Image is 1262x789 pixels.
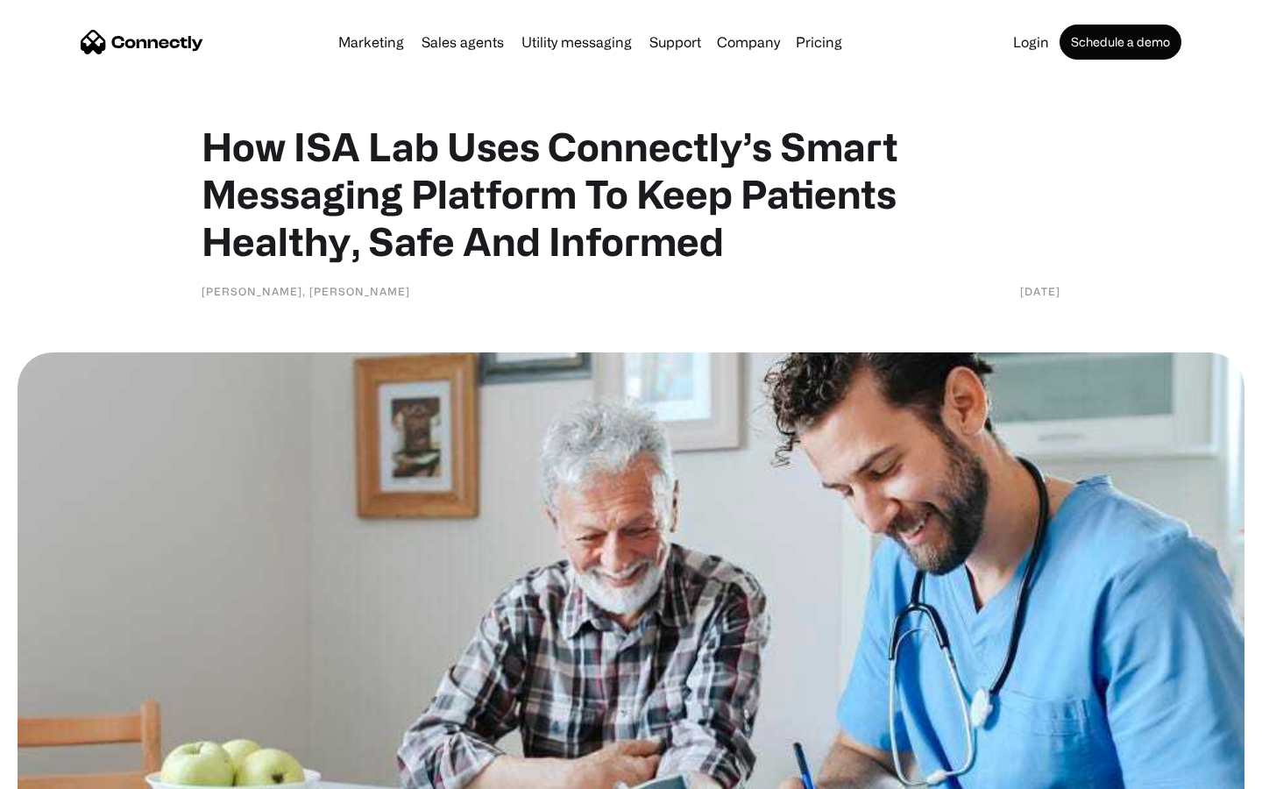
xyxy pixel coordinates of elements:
[1060,25,1181,60] a: Schedule a demo
[1020,282,1060,300] div: [DATE]
[717,30,780,54] div: Company
[18,758,105,783] aside: Language selected: English
[1006,35,1056,49] a: Login
[331,35,411,49] a: Marketing
[642,35,708,49] a: Support
[789,35,849,49] a: Pricing
[202,123,1060,265] h1: How ISA Lab Uses Connectly’s Smart Messaging Platform To Keep Patients Healthy, Safe And Informed
[415,35,511,49] a: Sales agents
[202,282,410,300] div: [PERSON_NAME], [PERSON_NAME]
[35,758,105,783] ul: Language list
[514,35,639,49] a: Utility messaging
